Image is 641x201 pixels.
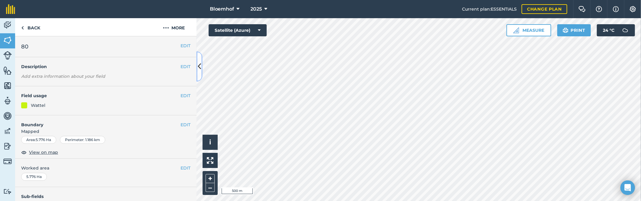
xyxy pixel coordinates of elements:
[3,127,12,136] img: svg+xml;base64,PD94bWwgdmVyc2lvbj0iMS4wIiBlbmNvZGluZz0idXRmLTgiPz4KPCEtLSBHZW5lcmF0b3I6IEFkb2JlIE...
[181,165,190,171] button: EDIT
[181,92,190,99] button: EDIT
[3,66,12,75] img: svg+xml;base64,PHN2ZyB4bWxucz0iaHR0cDovL3d3dy53My5vcmcvMjAwMC9zdmciIHdpZHRoPSI1NiIgaGVpZ2h0PSI2MC...
[21,136,56,144] div: Area : 5.776 Ha
[578,6,586,12] img: Two speech bubbles overlapping with the left bubble in the forefront
[181,42,190,49] button: EDIT
[557,24,591,36] button: Print
[513,27,519,33] img: Ruler icon
[613,5,619,13] img: svg+xml;base64,PHN2ZyB4bWxucz0iaHR0cDovL3d3dy53My5vcmcvMjAwMC9zdmciIHdpZHRoPSIxNyIgaGVpZ2h0PSIxNy...
[15,18,46,36] a: Back
[21,24,24,31] img: svg+xml;base64,PHN2ZyB4bWxucz0iaHR0cDovL3d3dy53My5vcmcvMjAwMC9zdmciIHdpZHRoPSI5IiBoZWlnaHQ9IjI0Ii...
[6,4,15,14] img: fieldmargin Logo
[206,174,215,183] button: +
[209,24,267,36] button: Satellite (Azure)
[3,189,12,194] img: svg+xml;base64,PD94bWwgdmVyc2lvbj0iMS4wIiBlbmNvZGluZz0idXRmLTgiPz4KPCEtLSBHZW5lcmF0b3I6IEFkb2JlIE...
[563,27,568,34] img: svg+xml;base64,PHN2ZyB4bWxucz0iaHR0cDovL3d3dy53My5vcmcvMjAwMC9zdmciIHdpZHRoPSIxOSIgaGVpZ2h0PSIyNC...
[60,136,105,144] div: Perimeter : 1.186 km
[203,135,218,150] button: i
[3,51,12,60] img: svg+xml;base64,PD94bWwgdmVyc2lvbj0iMS4wIiBlbmNvZGluZz0idXRmLTgiPz4KPCEtLSBHZW5lcmF0b3I6IEFkb2JlIE...
[209,138,211,146] span: i
[3,36,12,45] img: svg+xml;base64,PHN2ZyB4bWxucz0iaHR0cDovL3d3dy53My5vcmcvMjAwMC9zdmciIHdpZHRoPSI1NiIgaGVpZ2h0PSI2MC...
[207,157,213,164] img: Four arrows, one pointing top left, one top right, one bottom right and the last bottom left
[21,173,47,181] div: 5.776 Ha
[21,92,181,99] h4: Field usage
[3,21,12,30] img: svg+xml;base64,PD94bWwgdmVyc2lvbj0iMS4wIiBlbmNvZGluZz0idXRmLTgiPz4KPCEtLSBHZW5lcmF0b3I6IEFkb2JlIE...
[21,42,28,51] span: 80
[629,6,636,12] img: A cog icon
[595,6,603,12] img: A question mark icon
[3,157,12,166] img: svg+xml;base64,PD94bWwgdmVyc2lvbj0iMS4wIiBlbmNvZGluZz0idXRmLTgiPz4KPCEtLSBHZW5lcmF0b3I6IEFkb2JlIE...
[3,81,12,90] img: svg+xml;base64,PHN2ZyB4bWxucz0iaHR0cDovL3d3dy53My5vcmcvMjAwMC9zdmciIHdpZHRoPSI1NiIgaGVpZ2h0PSI2MC...
[21,149,27,156] img: svg+xml;base64,PHN2ZyB4bWxucz0iaHR0cDovL3d3dy53My5vcmcvMjAwMC9zdmciIHdpZHRoPSIxOCIgaGVpZ2h0PSIyNC...
[3,111,12,120] img: svg+xml;base64,PD94bWwgdmVyc2lvbj0iMS4wIiBlbmNvZGluZz0idXRmLTgiPz4KPCEtLSBHZW5lcmF0b3I6IEFkb2JlIE...
[21,74,105,79] em: Add extra information about your field
[251,5,262,13] span: 2025
[3,142,12,151] img: svg+xml;base64,PD94bWwgdmVyc2lvbj0iMS4wIiBlbmNvZGluZz0idXRmLTgiPz4KPCEtLSBHZW5lcmF0b3I6IEFkb2JlIE...
[21,165,190,171] span: Worked area
[206,183,215,192] button: –
[210,5,234,13] span: Bloemhof
[603,24,614,36] span: 24 ° C
[151,18,197,36] button: More
[15,115,181,128] h4: Boundary
[21,63,190,70] h4: Description
[522,4,567,14] a: Change plan
[181,63,190,70] button: EDIT
[163,24,169,31] img: svg+xml;base64,PHN2ZyB4bWxucz0iaHR0cDovL3d3dy53My5vcmcvMjAwMC9zdmciIHdpZHRoPSIyMCIgaGVpZ2h0PSIyNC...
[15,128,197,135] span: Mapped
[21,149,58,156] button: View on map
[619,24,631,36] img: svg+xml;base64,PD94bWwgdmVyc2lvbj0iMS4wIiBlbmNvZGluZz0idXRmLTgiPz4KPCEtLSBHZW5lcmF0b3I6IEFkb2JlIE...
[181,121,190,128] button: EDIT
[3,96,12,105] img: svg+xml;base64,PD94bWwgdmVyc2lvbj0iMS4wIiBlbmNvZGluZz0idXRmLTgiPz4KPCEtLSBHZW5lcmF0b3I6IEFkb2JlIE...
[506,24,551,36] button: Measure
[31,102,45,109] div: Wattel
[15,193,197,200] h4: Sub-fields
[29,149,58,156] span: View on map
[462,6,517,12] span: Current plan : ESSENTIALS
[597,24,635,36] button: 24 °C
[620,180,635,195] div: Open Intercom Messenger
